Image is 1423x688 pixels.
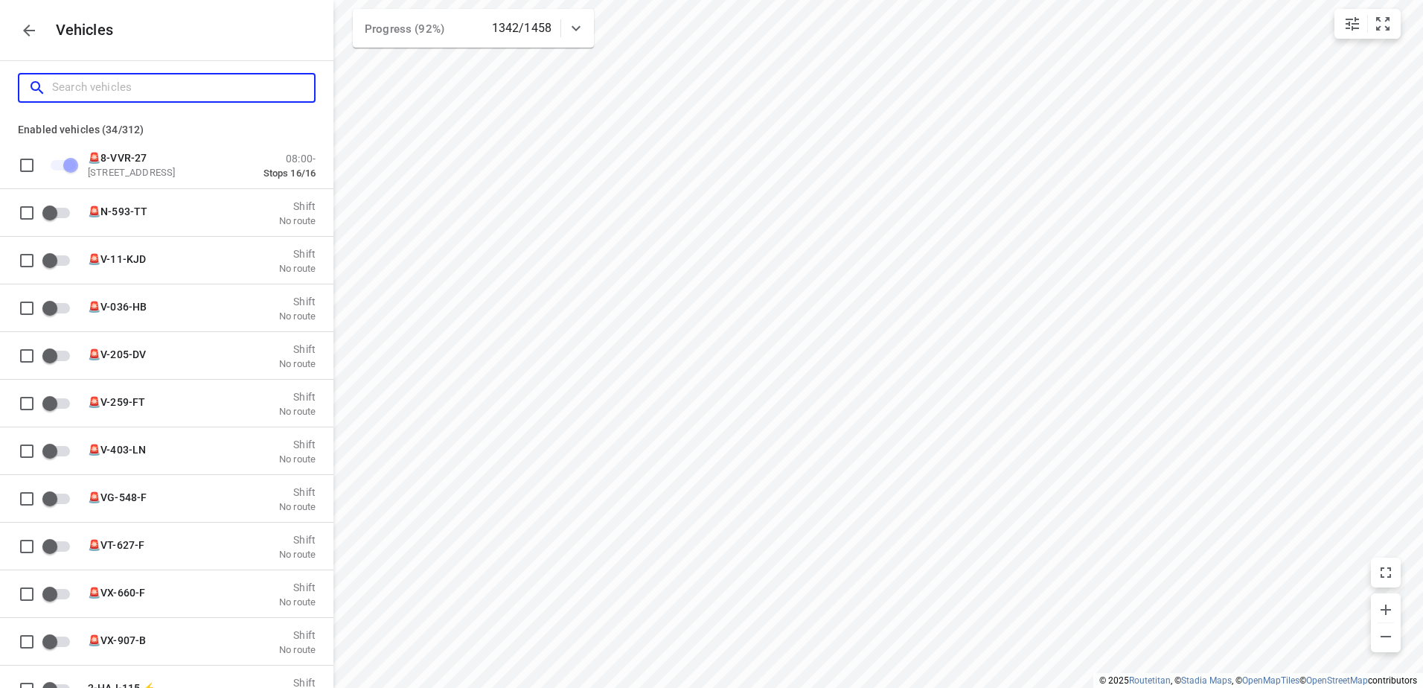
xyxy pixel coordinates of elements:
span: Unable to disable vehicles which started their route [42,150,79,179]
button: Fit zoom [1368,9,1398,39]
span: 🚨V-11-KJD [88,252,146,264]
p: Shift [279,438,316,450]
p: Shift [279,247,316,259]
p: Shift [279,390,316,402]
input: Search vehicles [52,76,314,99]
p: Shift [279,628,316,640]
span: Enable [42,532,79,560]
span: 🚨VX-660-F [88,586,145,598]
span: Enable [42,293,79,322]
span: Enable [42,341,79,369]
p: Vehicles [44,22,114,39]
a: Stadia Maps [1181,675,1232,686]
p: Shift [279,676,316,688]
p: Shift [279,343,316,354]
span: 🚨V-205-DV [88,348,146,360]
span: 🚨VG-548-F [88,491,147,503]
span: 🚨VT-627-F [88,538,144,550]
button: Map settings [1337,9,1367,39]
p: No route [279,596,316,608]
p: No route [279,357,316,369]
span: Enable [42,436,79,465]
a: OpenMapTiles [1242,675,1299,686]
span: Enable [42,484,79,512]
p: Shift [279,533,316,545]
span: 🚨N-593-TT [88,205,147,217]
p: 1342/1458 [492,19,551,37]
span: Enable [42,627,79,655]
a: OpenStreetMap [1306,675,1368,686]
span: 🚨V-259-FT [88,395,145,407]
span: Enable [42,389,79,417]
span: 🚨8-VVR-27 [88,151,147,163]
p: No route [279,214,316,226]
p: No route [279,500,316,512]
p: Shift [279,581,316,593]
div: Progress (92%)1342/1458 [353,9,594,48]
p: Shift [279,485,316,497]
p: Shift [279,295,316,307]
span: Enable [42,198,79,226]
p: 08:00- [263,152,316,164]
a: Routetitan [1129,675,1171,686]
p: No route [279,643,316,655]
span: Progress (92%) [365,22,444,36]
p: No route [279,548,316,560]
span: 🚨V-036-HB [88,300,147,312]
p: No route [279,262,316,274]
p: [STREET_ADDRESS] [88,166,237,178]
span: Enable [42,579,79,608]
p: Shift [279,200,316,211]
p: No route [279,310,316,322]
li: © 2025 , © , © © contributors [1099,675,1417,686]
span: 🚨VX-907-B [88,634,146,646]
span: Enable [42,246,79,274]
p: Stops 16/16 [263,167,316,179]
p: No route [279,405,316,417]
div: small contained button group [1334,9,1401,39]
p: No route [279,453,316,465]
span: 🚨V-403-LN [88,443,146,455]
